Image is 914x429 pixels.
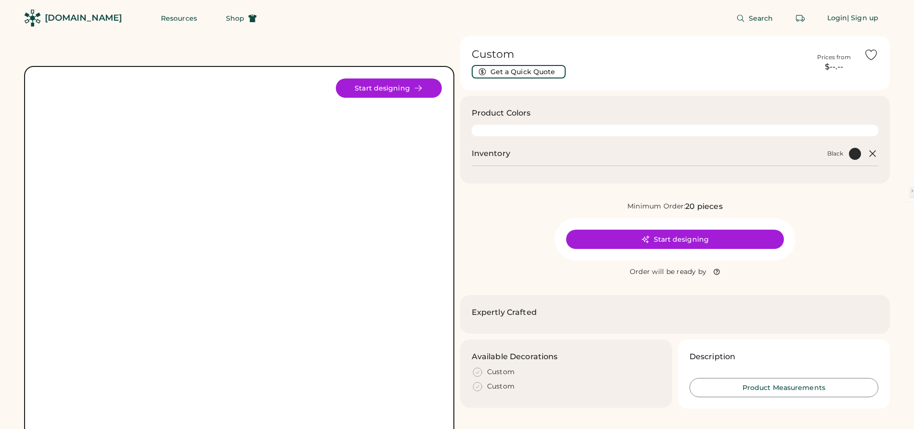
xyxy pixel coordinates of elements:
button: Retrieve an order [791,9,810,28]
div: $--.-- [810,61,858,73]
button: Start designing [566,230,784,249]
div: Custom [487,382,515,391]
button: Start designing [336,78,442,98]
div: Minimum Order: [627,202,686,211]
div: Login [827,13,848,23]
div: Prices from [817,53,851,61]
div: 20 pieces [685,201,722,212]
h1: Custom [472,48,805,61]
button: Search [725,9,785,28]
div: [DOMAIN_NAME] [45,12,122,24]
div: Black [827,150,843,157]
button: Resources [149,9,209,28]
div: Order will be ready by [630,267,707,277]
h3: Available Decorations [472,351,558,363]
h3: Description [689,351,736,363]
div: Custom [487,367,515,377]
button: Product Measurements [689,378,878,397]
h2: Inventory [472,148,510,159]
button: Get a Quick Quote [472,65,566,78]
h2: Expertly Crafted [472,307,537,318]
div: | Sign up [847,13,878,23]
button: Shop [214,9,268,28]
span: Search [749,15,773,22]
img: Rendered Logo - Screens [24,10,41,26]
h3: Product Colors [472,107,531,119]
span: Shop [226,15,244,22]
